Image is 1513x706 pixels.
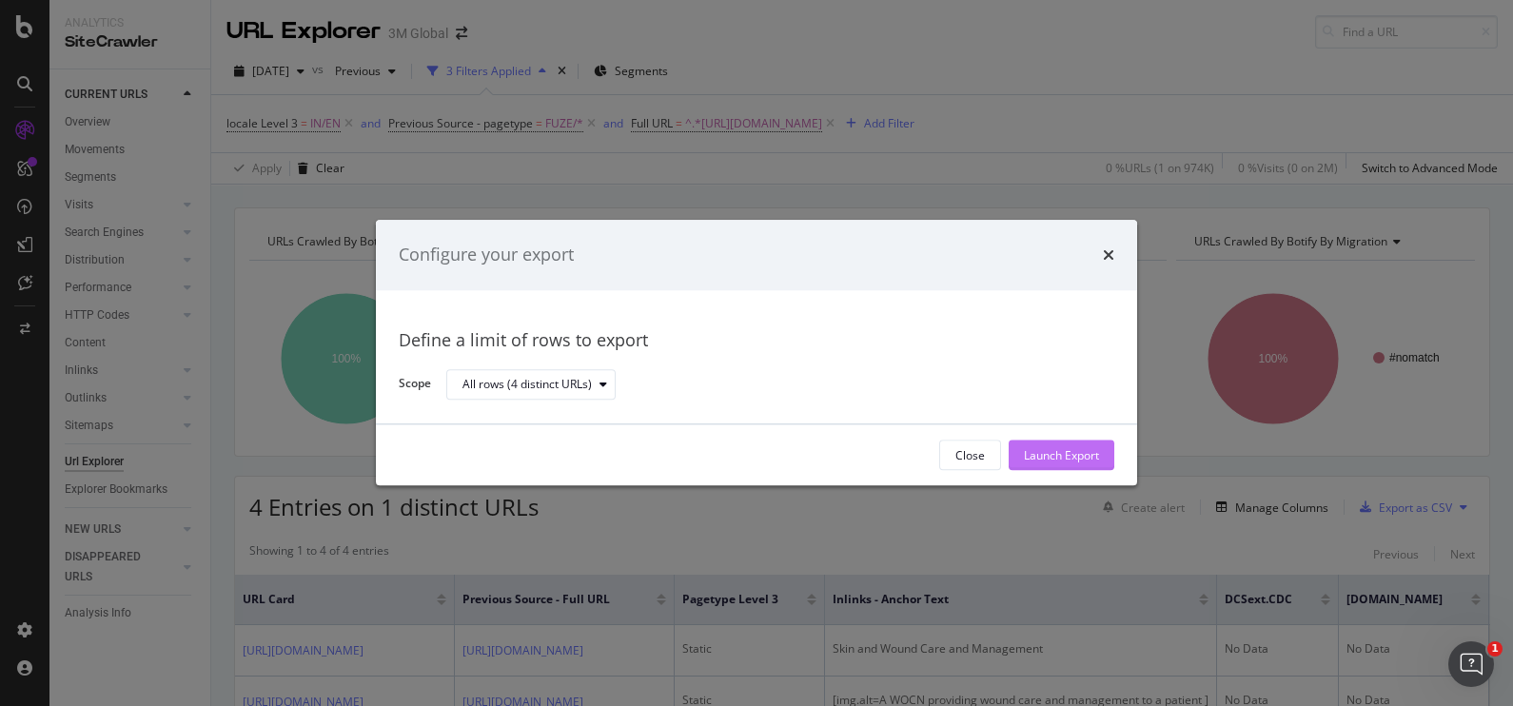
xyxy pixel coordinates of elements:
div: Define a limit of rows to export [399,328,1114,353]
div: Close [955,447,985,463]
label: Scope [399,376,431,397]
div: modal [376,220,1137,485]
span: 1 [1487,641,1503,657]
div: times [1103,243,1114,267]
button: All rows (4 distinct URLs) [446,369,616,400]
div: Configure your export [399,243,574,267]
button: Launch Export [1009,441,1114,471]
div: Launch Export [1024,447,1099,463]
iframe: Intercom live chat [1448,641,1494,687]
button: Close [939,441,1001,471]
div: All rows (4 distinct URLs) [462,379,592,390]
